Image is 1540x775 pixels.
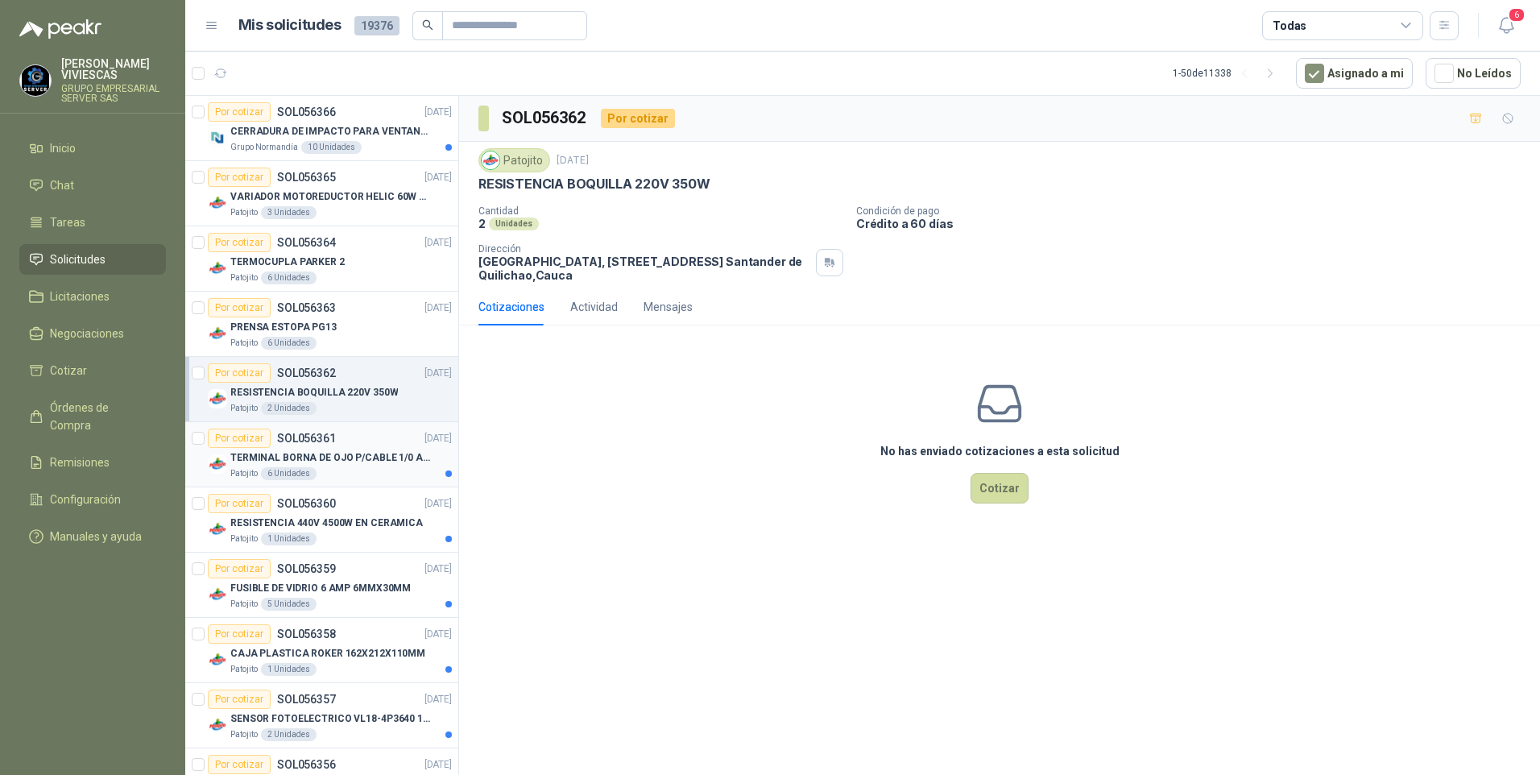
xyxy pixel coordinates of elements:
span: Solicitudes [50,251,106,268]
button: No Leídos [1426,58,1521,89]
p: SOL056364 [277,237,336,248]
div: Por cotizar [208,363,271,383]
p: Patojito [230,728,258,741]
p: [DATE] [424,496,452,512]
span: Negociaciones [50,325,124,342]
div: Por cotizar [208,494,271,513]
p: [DATE] [424,170,452,185]
span: Cotizar [50,362,87,379]
p: TERMINAL BORNA DE OJO P/CABLE 1/0 AWG [230,450,431,466]
p: FUSIBLE DE VIDRIO 6 AMP 6MMX30MM [230,581,411,596]
div: Por cotizar [208,233,271,252]
p: Patojito [230,598,258,611]
a: Por cotizarSOL056359[DATE] Company LogoFUSIBLE DE VIDRIO 6 AMP 6MMX30MMPatojito5 Unidades [185,553,458,618]
a: Configuración [19,484,166,515]
p: Cantidad [478,205,843,217]
a: Por cotizarSOL056363[DATE] Company LogoPRENSA ESTOPA PG13Patojito6 Unidades [185,292,458,357]
div: Mensajes [644,298,693,316]
p: SOL056366 [277,106,336,118]
p: Crédito a 60 días [856,217,1534,230]
div: Por cotizar [208,298,271,317]
p: TERMOCUPLA PARKER 2 [230,255,345,270]
div: 3 Unidades [261,206,317,219]
img: Company Logo [208,454,227,474]
span: Tareas [50,213,85,231]
div: Unidades [489,218,539,230]
p: SOL056358 [277,628,336,640]
div: 1 Unidades [261,663,317,676]
img: Company Logo [208,193,227,213]
p: Condición de pago [856,205,1534,217]
a: Órdenes de Compra [19,392,166,441]
p: Patojito [230,663,258,676]
h3: SOL056362 [502,106,588,131]
div: 2 Unidades [261,402,317,415]
img: Company Logo [208,715,227,735]
a: Cotizar [19,355,166,386]
div: 1 - 50 de 11338 [1173,60,1283,86]
p: Patojito [230,206,258,219]
p: CERRADURA DE IMPACTO PARA VENTANAS [230,124,431,139]
p: Patojito [230,402,258,415]
span: 6 [1508,7,1526,23]
img: Company Logo [208,389,227,408]
button: Asignado a mi [1296,58,1413,89]
a: Por cotizarSOL056364[DATE] Company LogoTERMOCUPLA PARKER 2Patojito6 Unidades [185,226,458,292]
p: [DATE] [424,235,452,251]
p: RESISTENCIA BOQUILLA 220V 350W [230,385,398,400]
h3: No has enviado cotizaciones a esta solicitud [880,442,1120,460]
span: search [422,19,433,31]
div: Por cotizar [208,690,271,709]
a: Tareas [19,207,166,238]
p: Patojito [230,337,258,350]
p: [DATE] [424,105,452,120]
div: 2 Unidades [261,728,317,741]
p: SOL056363 [277,302,336,313]
p: RESISTENCIA BOQUILLA 220V 350W [478,176,710,193]
div: 6 Unidades [261,467,317,480]
p: PRENSA ESTOPA PG13 [230,320,337,335]
img: Company Logo [208,324,227,343]
img: Logo peakr [19,19,101,39]
div: 10 Unidades [301,141,362,154]
div: Por cotizar [208,755,271,774]
img: Company Logo [482,151,499,169]
p: [DATE] [424,562,452,577]
p: SOL056365 [277,172,336,183]
span: Configuración [50,491,121,508]
a: Por cotizarSOL056362[DATE] Company LogoRESISTENCIA BOQUILLA 220V 350WPatojito2 Unidades [185,357,458,422]
div: Por cotizar [208,559,271,578]
div: 5 Unidades [261,598,317,611]
img: Company Logo [208,128,227,147]
p: SENSOR FOTOELECTRICO VL18-4P3640 10-30 [230,711,431,727]
p: SOL056362 [277,367,336,379]
div: Por cotizar [208,168,271,187]
a: Remisiones [19,447,166,478]
p: Patojito [230,533,258,545]
div: 6 Unidades [261,271,317,284]
p: 2 [478,217,486,230]
img: Company Logo [20,65,51,96]
p: [DATE] [424,627,452,642]
p: VARIADOR MOTOREDUCTOR HELIC 60W 110V [230,189,431,205]
div: Cotizaciones [478,298,544,316]
p: Grupo Normandía [230,141,298,154]
span: Chat [50,176,74,194]
a: Por cotizarSOL056358[DATE] Company LogoCAJA PLASTICA ROKER 162X212X110MMPatojito1 Unidades [185,618,458,683]
p: Patojito [230,467,258,480]
div: Actividad [570,298,618,316]
p: [DATE] [424,300,452,316]
div: Por cotizar [208,102,271,122]
button: Cotizar [971,473,1029,504]
div: 6 Unidades [261,337,317,350]
button: 6 [1492,11,1521,40]
p: SOL056356 [277,759,336,770]
a: Licitaciones [19,281,166,312]
p: RESISTENCIA 440V 4500W EN CERAMICA [230,516,423,531]
p: [PERSON_NAME] VIVIESCAS [61,58,166,81]
a: Inicio [19,133,166,164]
img: Company Logo [208,585,227,604]
h1: Mis solicitudes [238,14,342,37]
p: CAJA PLASTICA ROKER 162X212X110MM [230,646,425,661]
a: Solicitudes [19,244,166,275]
